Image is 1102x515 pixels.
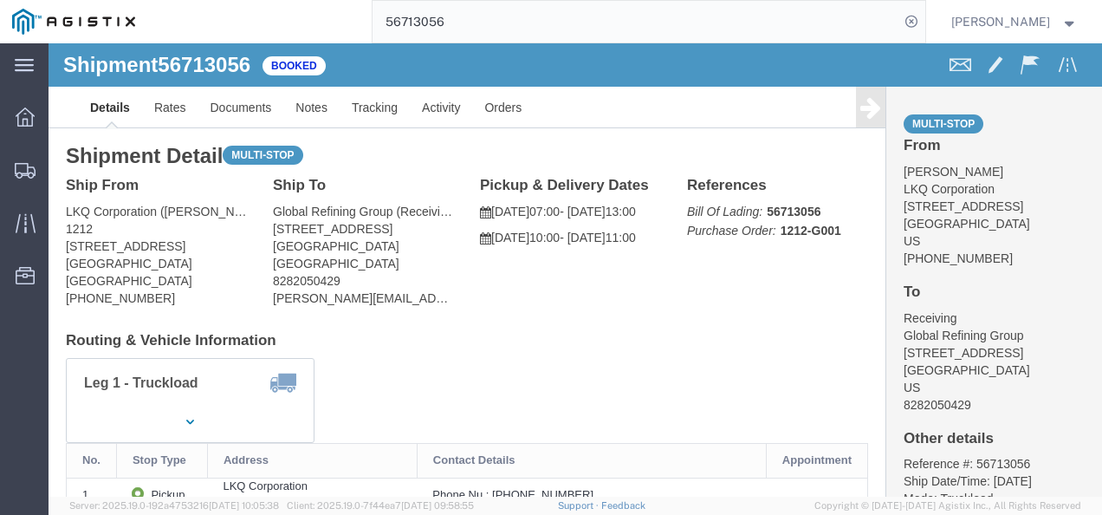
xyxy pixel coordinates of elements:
button: [PERSON_NAME] [950,11,1079,32]
span: Server: 2025.19.0-192a4753216 [69,500,279,511]
iframe: FS Legacy Container [49,43,1102,497]
a: Feedback [601,500,645,511]
span: [DATE] 10:05:38 [209,500,279,511]
input: Search for shipment number, reference number [373,1,899,42]
img: logo [12,9,135,35]
span: Nathan Seeley [951,12,1050,31]
span: Client: 2025.19.0-7f44ea7 [287,500,474,511]
span: [DATE] 09:58:55 [401,500,474,511]
span: Copyright © [DATE]-[DATE] Agistix Inc., All Rights Reserved [814,499,1081,513]
a: Support [558,500,601,511]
